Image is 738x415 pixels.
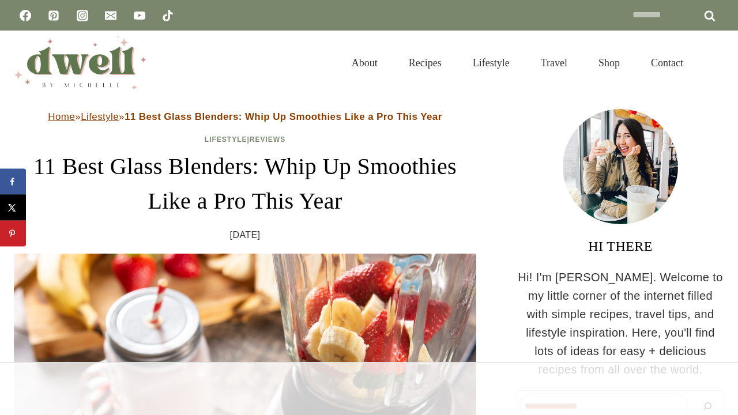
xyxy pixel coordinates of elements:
a: Facebook [14,4,37,27]
strong: 11 Best Glass Blenders: Whip Up Smoothies Like a Pro This Year [125,111,442,122]
h1: 11 Best Glass Blenders: Whip Up Smoothies Like a Pro This Year [14,149,476,218]
a: Lifestyle [81,111,119,122]
nav: Primary Navigation [336,44,699,82]
time: [DATE] [230,228,261,243]
a: TikTok [156,4,179,27]
button: View Search Form [705,53,724,73]
a: Recipes [393,44,457,82]
p: Hi! I'm [PERSON_NAME]. Welcome to my little corner of the internet filled with simple recipes, tr... [517,268,724,379]
span: » » [48,111,442,122]
a: Email [99,4,122,27]
img: DWELL by michelle [14,36,146,89]
a: Reviews [250,135,285,144]
a: Shop [583,44,635,82]
a: Lifestyle [205,135,247,144]
a: Pinterest [42,4,65,27]
a: Lifestyle [457,44,525,82]
a: YouTube [128,4,151,27]
a: Contact [635,44,699,82]
a: Travel [525,44,583,82]
a: About [336,44,393,82]
span: | [205,135,285,144]
a: Instagram [71,4,94,27]
a: Home [48,111,75,122]
h3: HI THERE [517,236,724,256]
